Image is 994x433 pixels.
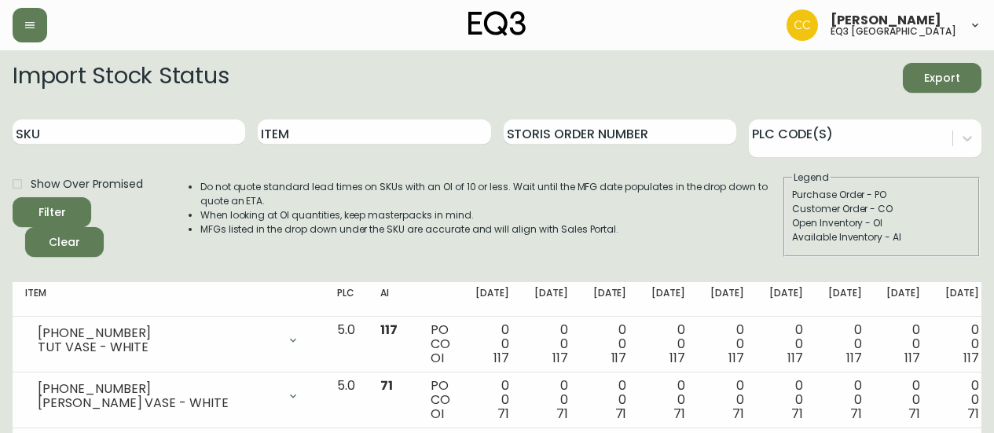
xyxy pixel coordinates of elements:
div: Available Inventory - AI [792,230,971,244]
div: TUT VASE - WHITE [38,340,277,354]
th: [DATE] [816,282,875,317]
span: 117 [611,349,627,367]
th: AI [368,282,418,317]
div: 0 0 [828,379,862,421]
span: 117 [904,349,920,367]
td: 5.0 [325,372,368,428]
th: Item [13,282,325,317]
div: 0 0 [710,379,744,421]
th: [DATE] [522,282,581,317]
li: Do not quote standard lead times on SKUs with an OI of 10 or less. Wait until the MFG date popula... [200,180,782,208]
span: Export [915,68,969,88]
span: 71 [673,405,685,423]
li: MFGs listed in the drop down under the SKU are accurate and will align with Sales Portal. [200,222,782,237]
div: Open Inventory - OI [792,216,971,230]
div: [PHONE_NUMBER]TUT VASE - WHITE [25,323,312,358]
span: 71 [497,405,509,423]
h2: Import Stock Status [13,63,229,93]
th: [DATE] [757,282,816,317]
div: 0 0 [769,379,803,421]
button: Filter [13,197,91,227]
span: 117 [787,349,803,367]
div: 0 0 [593,379,627,421]
div: 0 0 [475,323,509,365]
div: Customer Order - CO [792,202,971,216]
button: Export [903,63,981,93]
span: 117 [846,349,862,367]
div: 0 0 [945,379,979,421]
span: 117 [552,349,568,367]
span: 117 [493,349,509,367]
div: Purchase Order - PO [792,188,971,202]
span: 71 [791,405,803,423]
div: 0 0 [475,379,509,421]
div: 0 0 [534,323,568,365]
span: 117 [380,321,398,339]
span: 71 [732,405,744,423]
div: 0 0 [886,379,920,421]
div: 0 0 [710,323,744,365]
div: 0 0 [534,379,568,421]
span: 117 [728,349,744,367]
span: Clear [38,233,91,252]
span: 71 [908,405,920,423]
span: [PERSON_NAME] [831,14,941,27]
span: OI [431,405,444,423]
span: 71 [967,405,979,423]
div: [PHONE_NUMBER] [38,326,277,340]
span: 117 [669,349,685,367]
td: 5.0 [325,317,368,372]
div: 0 0 [769,323,803,365]
th: [DATE] [698,282,757,317]
span: 71 [380,376,393,394]
div: 0 0 [886,323,920,365]
div: [PERSON_NAME] VASE - WHITE [38,396,277,410]
div: PO CO [431,379,450,421]
div: [PHONE_NUMBER] [38,382,277,396]
th: [DATE] [933,282,992,317]
div: [PHONE_NUMBER][PERSON_NAME] VASE - WHITE [25,379,312,413]
h5: eq3 [GEOGRAPHIC_DATA] [831,27,956,36]
div: 0 0 [651,323,685,365]
div: 0 0 [945,323,979,365]
span: OI [431,349,444,367]
div: 0 0 [593,323,627,365]
span: 71 [850,405,862,423]
div: 0 0 [651,379,685,421]
div: 0 0 [828,323,862,365]
th: [DATE] [639,282,698,317]
legend: Legend [792,171,831,185]
img: e5ae74ce19ac3445ee91f352311dd8f4 [787,9,818,41]
th: [DATE] [874,282,933,317]
span: 117 [963,349,979,367]
button: Clear [25,227,104,257]
li: When looking at OI quantities, keep masterpacks in mind. [200,208,782,222]
div: PO CO [431,323,450,365]
th: [DATE] [581,282,640,317]
span: 71 [615,405,627,423]
th: PLC [325,282,368,317]
span: 71 [556,405,568,423]
img: logo [468,11,526,36]
th: [DATE] [463,282,522,317]
div: Filter [39,203,66,222]
span: Show Over Promised [31,176,143,193]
